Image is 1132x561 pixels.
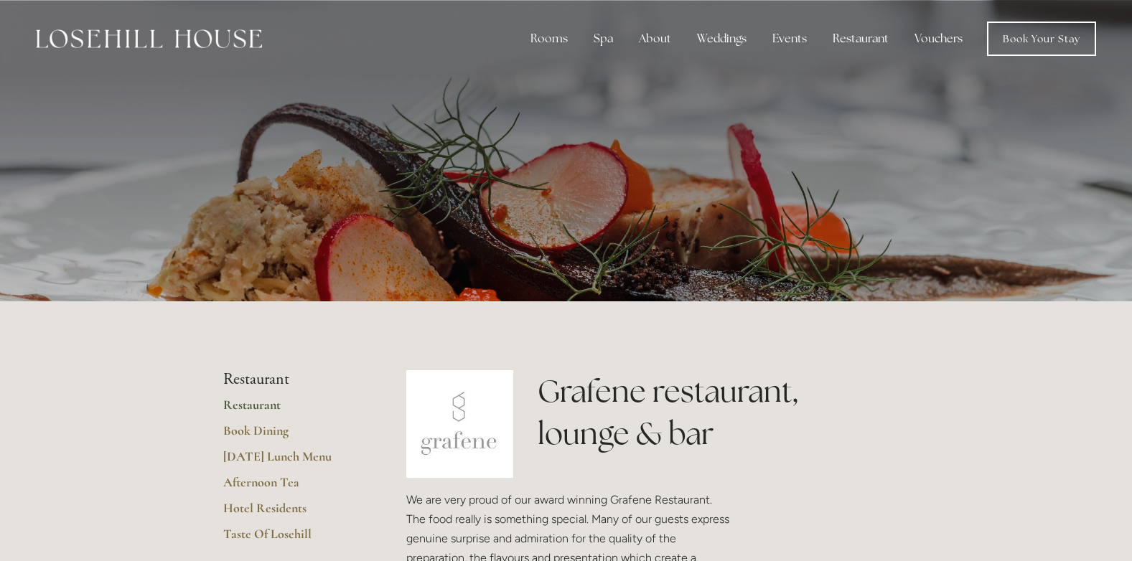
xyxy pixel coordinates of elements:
a: Vouchers [903,24,974,53]
a: Taste Of Losehill [223,526,360,552]
img: grafene.jpg [406,370,514,478]
img: Losehill House [36,29,262,48]
a: Hotel Residents [223,500,360,526]
div: Spa [582,24,625,53]
div: Events [761,24,818,53]
li: Restaurant [223,370,360,389]
div: Rooms [519,24,579,53]
a: Book Your Stay [987,22,1096,56]
h1: Grafene restaurant, lounge & bar [538,370,909,455]
a: [DATE] Lunch Menu [223,448,360,474]
div: About [627,24,683,53]
a: Restaurant [223,397,360,423]
div: Restaurant [821,24,900,53]
a: Afternoon Tea [223,474,360,500]
a: Book Dining [223,423,360,448]
div: Weddings [686,24,758,53]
